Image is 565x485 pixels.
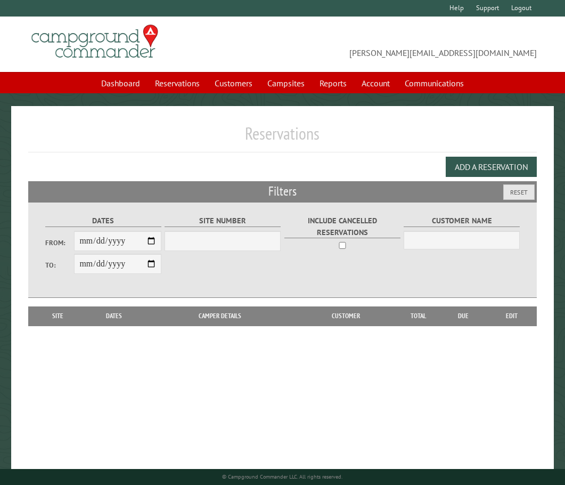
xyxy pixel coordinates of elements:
a: Reservations [149,73,206,93]
label: From: [45,238,75,248]
span: [PERSON_NAME][EMAIL_ADDRESS][DOMAIN_NAME] [283,29,537,59]
img: Campground Commander [28,21,161,62]
button: Add a Reservation [446,157,537,177]
th: Site [34,306,82,326]
small: © Campground Commander LLC. All rights reserved. [222,473,342,480]
h2: Filters [28,181,537,201]
a: Communications [398,73,470,93]
th: Customer [294,306,397,326]
th: Total [397,306,440,326]
th: Dates [82,306,146,326]
a: Reports [313,73,353,93]
a: Account [355,73,396,93]
a: Campsites [261,73,311,93]
th: Camper Details [146,306,294,326]
label: To: [45,260,75,270]
label: Dates [45,215,161,227]
a: Dashboard [95,73,146,93]
button: Reset [503,184,535,200]
th: Due [440,306,487,326]
th: Edit [487,306,537,326]
label: Customer Name [404,215,520,227]
label: Include Cancelled Reservations [284,215,400,238]
a: Customers [208,73,259,93]
label: Site Number [165,215,281,227]
h1: Reservations [28,123,537,152]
